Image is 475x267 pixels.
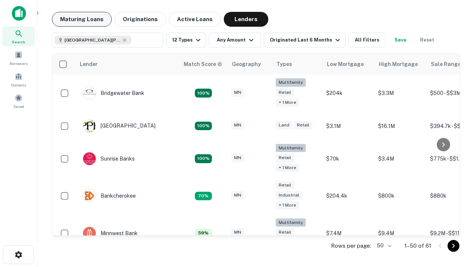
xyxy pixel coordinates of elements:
[83,227,138,240] div: Minnwest Bank
[80,60,98,69] div: Lender
[322,54,374,75] th: Low Mortgage
[276,181,294,189] div: Retail
[83,189,136,202] div: Bankcherokee
[276,191,302,200] div: Industrial
[83,189,96,202] img: picture
[83,152,135,165] div: Sunrise Banks
[83,119,155,133] div: [GEOGRAPHIC_DATA]
[322,140,374,178] td: $70k
[224,12,268,27] button: Lenders
[83,87,96,99] img: picture
[83,152,96,165] img: picture
[374,215,426,252] td: $9.4M
[374,177,426,215] td: $800k
[276,60,292,69] div: Types
[52,12,112,27] button: Maturing Loans
[322,75,374,112] td: $204k
[179,54,227,75] th: Capitalize uses an advanced AI algorithm to match your search with the best lender. The match sco...
[227,54,272,75] th: Geography
[322,215,374,252] td: $7.4M
[438,208,475,243] iframe: Chat Widget
[276,121,292,129] div: Land
[294,121,312,129] div: Retail
[276,228,294,237] div: Retail
[195,154,212,163] div: Matching Properties: 15, hasApolloMatch: undefined
[232,60,261,69] div: Geography
[169,12,221,27] button: Active Loans
[13,103,24,109] span: Saved
[195,192,212,201] div: Matching Properties: 7, hasApolloMatch: undefined
[209,33,261,47] button: Any Amount
[276,218,306,227] div: Multifamily
[322,177,374,215] td: $204.4k
[404,241,431,250] p: 1–50 of 61
[231,228,244,237] div: MN
[65,37,120,43] span: [GEOGRAPHIC_DATA][PERSON_NAME], [GEOGRAPHIC_DATA], [GEOGRAPHIC_DATA]
[415,33,439,47] button: Reset
[374,54,426,75] th: High Mortgage
[83,120,96,132] img: picture
[431,60,461,69] div: Sale Range
[83,227,96,240] img: picture
[379,60,418,69] div: High Mortgage
[448,240,459,252] button: Go to next page
[272,54,322,75] th: Types
[374,112,426,140] td: $16.1M
[2,91,35,111] a: Saved
[264,33,345,47] button: Originated Last 6 Months
[374,140,426,178] td: $3.4M
[276,78,306,87] div: Multifamily
[11,82,26,88] span: Contacts
[12,39,25,45] span: Search
[195,89,212,98] div: Matching Properties: 18, hasApolloMatch: undefined
[327,60,364,69] div: Low Mortgage
[195,229,212,238] div: Matching Properties: 6, hasApolloMatch: undefined
[276,201,299,210] div: + 1 more
[231,191,244,200] div: MN
[276,164,299,172] div: + 1 more
[12,6,26,21] img: capitalize-icon.png
[348,33,386,47] button: All Filters
[331,241,371,250] p: Rows per page:
[374,75,426,112] td: $3.3M
[75,54,179,75] th: Lender
[231,121,244,129] div: MN
[231,88,244,97] div: MN
[270,36,342,44] div: Originated Last 6 Months
[231,154,244,162] div: MN
[184,60,221,68] h6: Match Score
[276,98,299,107] div: + 1 more
[195,122,212,131] div: Matching Properties: 10, hasApolloMatch: undefined
[184,60,222,68] div: Capitalize uses an advanced AI algorithm to match your search with the best lender. The match sco...
[83,86,144,100] div: Bridgewater Bank
[374,240,393,251] div: 50
[2,69,35,89] a: Contacts
[322,112,374,140] td: $3.1M
[2,48,35,68] a: Borrowers
[389,33,412,47] button: Save your search to get updates of matches that match your search criteria.
[276,144,306,152] div: Multifamily
[2,26,35,46] a: Search
[276,88,294,97] div: Retail
[10,60,27,66] span: Borrowers
[166,33,206,47] button: 12 Types
[276,154,294,162] div: Retail
[115,12,166,27] button: Originations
